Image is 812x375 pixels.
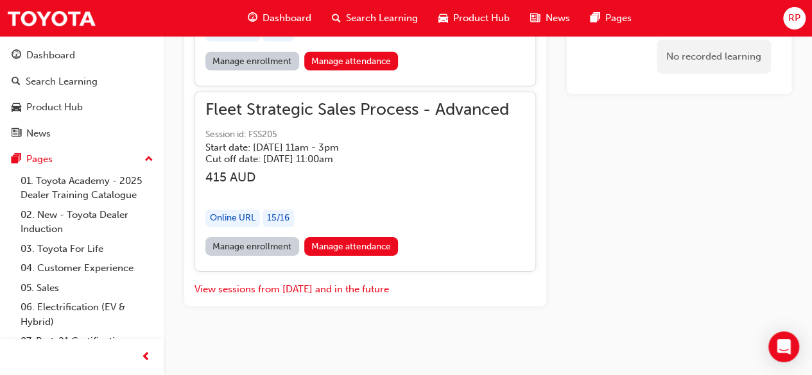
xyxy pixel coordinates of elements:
[590,10,600,26] span: pages-icon
[346,11,418,26] span: Search Learning
[783,7,806,29] button: RP
[15,331,159,351] a: 07. Parts21 Certification
[15,297,159,331] a: 06. Electrification (EV & Hybrid)
[238,5,322,31] a: guage-iconDashboard
[12,76,21,88] span: search-icon
[5,70,159,94] a: Search Learning
[322,5,428,31] a: search-iconSearch Learning
[194,282,389,297] button: View sessions from [DATE] and in the future
[205,128,509,142] span: Session id: FSS205
[453,11,510,26] span: Product Hub
[205,103,509,117] span: Fleet Strategic Sales Process - Advanced
[580,5,641,31] a: pages-iconPages
[12,128,21,140] span: news-icon
[304,52,399,71] a: Manage attendance
[657,40,771,74] div: No recorded learning
[141,349,151,365] span: prev-icon
[26,126,51,141] div: News
[205,52,299,71] a: Manage enrollment
[205,153,488,165] h5: Cut off date: [DATE] 11:00am
[26,100,83,115] div: Product Hub
[6,4,96,33] img: Trak
[605,11,631,26] span: Pages
[768,331,799,362] div: Open Intercom Messenger
[263,210,294,227] div: 15 / 16
[205,142,488,153] h5: Start date: [DATE] 11am - 3pm
[530,10,540,26] span: news-icon
[5,96,159,119] a: Product Hub
[205,170,509,185] h3: 415 AUD
[520,5,580,31] a: news-iconNews
[205,237,299,256] a: Manage enrollment
[144,151,153,168] span: up-icon
[15,258,159,278] a: 04. Customer Experience
[788,11,800,26] span: RP
[205,210,260,227] div: Online URL
[332,10,341,26] span: search-icon
[12,50,21,62] span: guage-icon
[248,10,257,26] span: guage-icon
[26,48,75,63] div: Dashboard
[428,5,520,31] a: car-iconProduct Hub
[15,205,159,239] a: 02. New - Toyota Dealer Induction
[438,10,448,26] span: car-icon
[545,11,569,26] span: News
[15,239,159,259] a: 03. Toyota For Life
[5,147,159,171] button: Pages
[12,154,21,165] span: pages-icon
[26,74,98,89] div: Search Learning
[263,11,311,26] span: Dashboard
[304,237,399,256] a: Manage attendance
[15,171,159,205] a: 01. Toyota Academy - 2025 Dealer Training Catalogue
[15,278,159,298] a: 05. Sales
[26,152,53,167] div: Pages
[5,44,159,67] a: Dashboard
[5,41,159,147] button: DashboardSearch LearningProduct HubNews
[12,102,21,113] span: car-icon
[205,103,525,260] button: Fleet Strategic Sales Process - AdvancedSession id: FSS205Start date: [DATE] 11am - 3pm Cut off d...
[5,122,159,146] a: News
